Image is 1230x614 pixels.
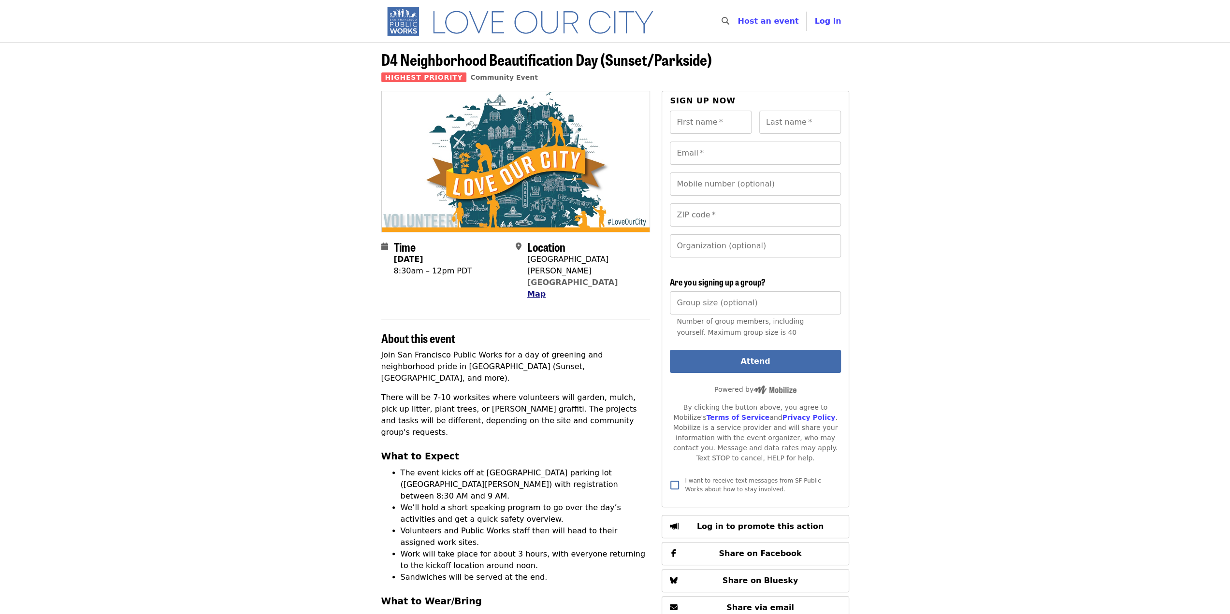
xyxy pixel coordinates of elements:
i: map-marker-alt icon [516,242,521,251]
span: Share via email [726,603,794,612]
button: Log in to promote this action [662,515,849,538]
span: I want to receive text messages from SF Public Works about how to stay involved. [685,477,821,493]
img: D4 Neighborhood Beautification Day (Sunset/Parkside) organized by SF Public Works [382,91,650,231]
input: Organization (optional) [670,234,840,257]
input: Email [670,142,840,165]
li: The event kicks off at [GEOGRAPHIC_DATA] parking lot ([GEOGRAPHIC_DATA][PERSON_NAME]) with regist... [401,467,651,502]
li: Work will take place for about 3 hours, with everyone returning to the kickoff location around noon. [401,548,651,571]
i: search icon [721,16,729,26]
button: Map [527,288,546,300]
span: Location [527,238,565,255]
span: Number of group members, including yourself. Maximum group size is 40 [677,317,804,336]
img: Powered by Mobilize [753,386,796,394]
button: Log in [807,12,849,31]
div: By clicking the button above, you agree to Mobilize's and . Mobilize is a service provider and wi... [670,402,840,463]
li: We’ll hold a short speaking program to go over the day’s activities and get a quick safety overview. [401,502,651,525]
span: Log in to promote this action [697,522,824,531]
a: Privacy Policy [782,414,835,421]
span: Log in [814,16,841,26]
div: [GEOGRAPHIC_DATA][PERSON_NAME] [527,254,642,277]
input: Search [735,10,742,33]
span: Powered by [714,386,796,393]
h3: What to Expect [381,450,651,463]
p: There will be 7-10 worksites where volunteers will garden, mulch, pick up litter, plant trees, or... [381,392,651,438]
span: About this event [381,329,455,346]
span: Sign up now [670,96,736,105]
span: Highest Priority [381,72,467,82]
button: Attend [670,350,840,373]
a: Terms of Service [706,414,769,421]
div: 8:30am – 12pm PDT [394,265,472,277]
input: ZIP code [670,203,840,227]
input: First name [670,111,752,134]
span: Share on Bluesky [723,576,798,585]
input: [object Object] [670,291,840,314]
button: Share on Bluesky [662,569,849,592]
button: Share on Facebook [662,542,849,565]
a: Host an event [738,16,798,26]
p: Join San Francisco Public Works for a day of greening and neighborhood pride in [GEOGRAPHIC_DATA]... [381,349,651,384]
li: Volunteers and Public Works staff then will head to their assigned work sites. [401,525,651,548]
span: D4 Neighborhood Beautification Day (Sunset/Parkside) [381,48,712,71]
strong: [DATE] [394,255,423,264]
span: Map [527,289,546,299]
a: Community Event [470,73,537,81]
a: [GEOGRAPHIC_DATA] [527,278,618,287]
input: Last name [759,111,841,134]
h3: What to Wear/Bring [381,595,651,608]
i: calendar icon [381,242,388,251]
span: Are you signing up a group? [670,275,765,288]
img: SF Public Works - Home [381,6,668,37]
span: Time [394,238,416,255]
span: Share on Facebook [719,549,801,558]
input: Mobile number (optional) [670,172,840,196]
li: Sandwiches will be served at the end. [401,571,651,583]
